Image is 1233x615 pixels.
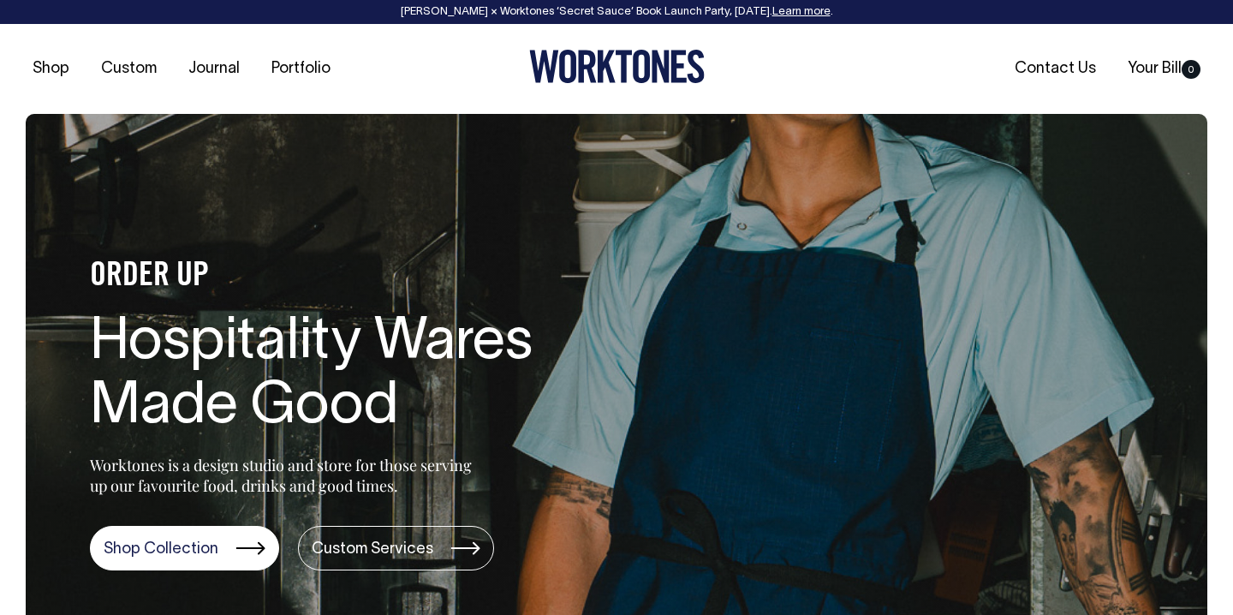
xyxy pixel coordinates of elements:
a: Contact Us [1008,55,1103,83]
a: Shop Collection [90,526,279,570]
a: Portfolio [265,55,337,83]
a: Custom Services [298,526,494,570]
a: Custom [94,55,164,83]
a: Learn more [772,7,831,17]
h1: Hospitality Wares Made Good [90,312,638,440]
a: Your Bill0 [1121,55,1207,83]
a: Shop [26,55,76,83]
h4: ORDER UP [90,259,638,295]
p: Worktones is a design studio and store for those serving up our favourite food, drinks and good t... [90,455,479,496]
a: Journal [182,55,247,83]
span: 0 [1182,60,1200,79]
div: [PERSON_NAME] × Worktones ‘Secret Sauce’ Book Launch Party, [DATE]. . [17,6,1216,18]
